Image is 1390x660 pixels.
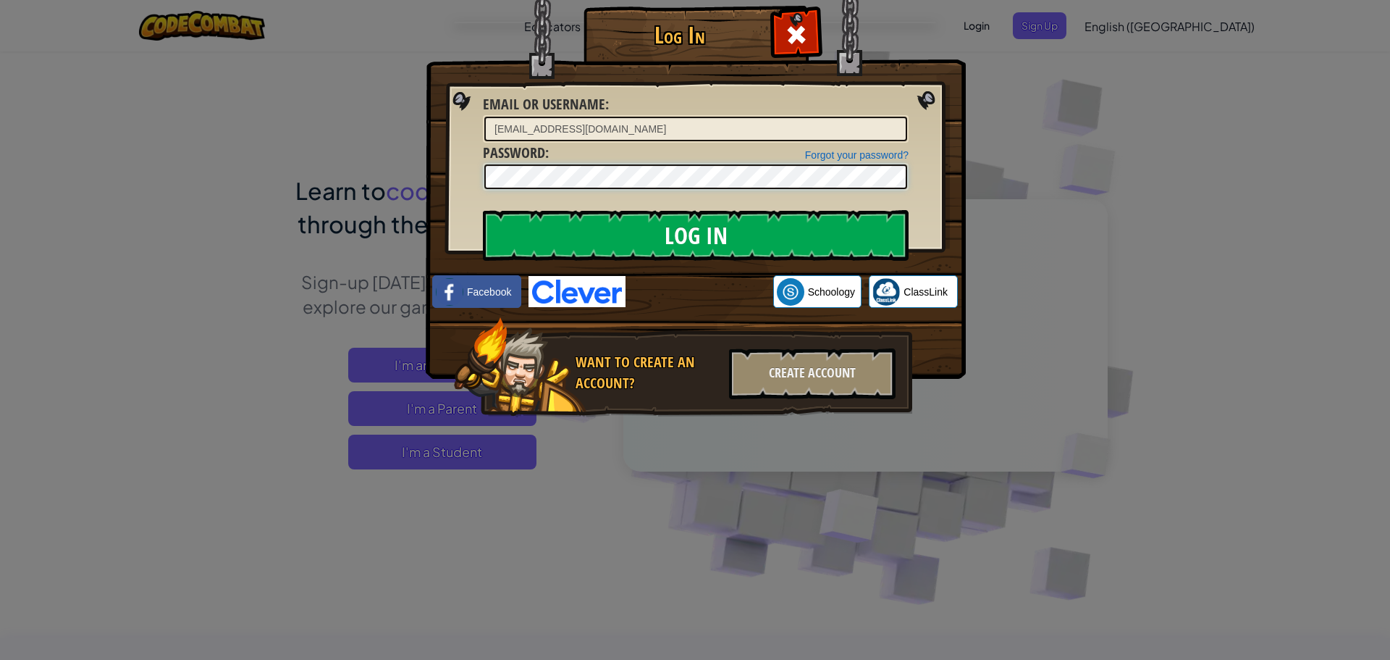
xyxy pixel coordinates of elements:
[903,285,948,299] span: ClassLink
[872,278,900,306] img: classlink-logo-small.png
[576,352,720,393] div: Want to create an account?
[777,278,804,306] img: schoology.png
[805,149,909,161] a: Forgot your password?
[483,143,545,162] span: Password
[625,276,773,308] iframe: Sign in with Google Button
[808,285,855,299] span: Schoology
[483,210,909,261] input: Log In
[528,276,625,307] img: clever-logo-blue.png
[467,285,511,299] span: Facebook
[483,94,605,114] span: Email or Username
[483,94,609,115] label: :
[436,278,463,306] img: facebook_small.png
[587,22,772,48] h1: Log In
[483,143,549,164] label: :
[729,348,896,399] div: Create Account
